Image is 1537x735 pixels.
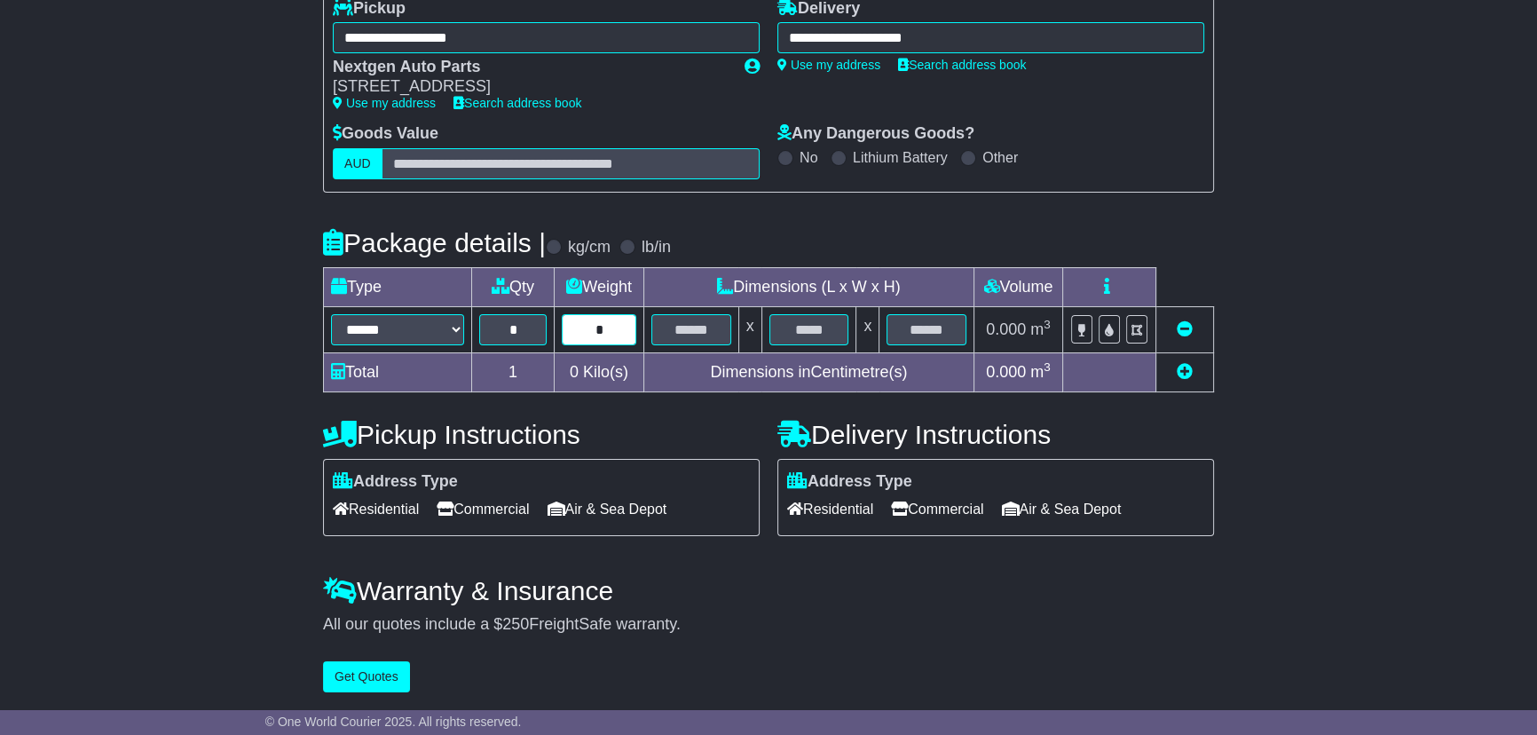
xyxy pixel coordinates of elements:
[787,495,873,523] span: Residential
[437,495,529,523] span: Commercial
[1044,360,1051,374] sup: 3
[800,149,817,166] label: No
[1177,363,1193,381] a: Add new item
[323,228,546,257] h4: Package details |
[555,352,644,391] td: Kilo(s)
[333,96,436,110] a: Use my address
[891,495,983,523] span: Commercial
[1177,320,1193,338] a: Remove this item
[898,58,1026,72] a: Search address book
[323,615,1214,635] div: All our quotes include a $ FreightSafe warranty.
[333,148,382,179] label: AUD
[1030,363,1051,381] span: m
[555,267,644,306] td: Weight
[323,576,1214,605] h4: Warranty & Insurance
[787,472,912,492] label: Address Type
[982,149,1018,166] label: Other
[738,306,761,352] td: x
[265,715,522,729] span: © One World Courier 2025. All rights reserved.
[324,352,472,391] td: Total
[853,149,948,166] label: Lithium Battery
[643,267,973,306] td: Dimensions (L x W x H)
[568,238,611,257] label: kg/cm
[642,238,671,257] label: lb/in
[333,472,458,492] label: Address Type
[856,306,879,352] td: x
[777,420,1214,449] h4: Delivery Instructions
[548,495,667,523] span: Air & Sea Depot
[643,352,973,391] td: Dimensions in Centimetre(s)
[324,267,472,306] td: Type
[1030,320,1051,338] span: m
[777,58,880,72] a: Use my address
[777,124,974,144] label: Any Dangerous Goods?
[570,363,579,381] span: 0
[502,615,529,633] span: 250
[973,267,1062,306] td: Volume
[453,96,581,110] a: Search address book
[1002,495,1122,523] span: Air & Sea Depot
[472,267,555,306] td: Qty
[333,77,727,97] div: [STREET_ADDRESS]
[333,495,419,523] span: Residential
[986,320,1026,338] span: 0.000
[323,661,410,692] button: Get Quotes
[323,420,760,449] h4: Pickup Instructions
[333,124,438,144] label: Goods Value
[333,58,727,77] div: Nextgen Auto Parts
[986,363,1026,381] span: 0.000
[472,352,555,391] td: 1
[1044,318,1051,331] sup: 3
